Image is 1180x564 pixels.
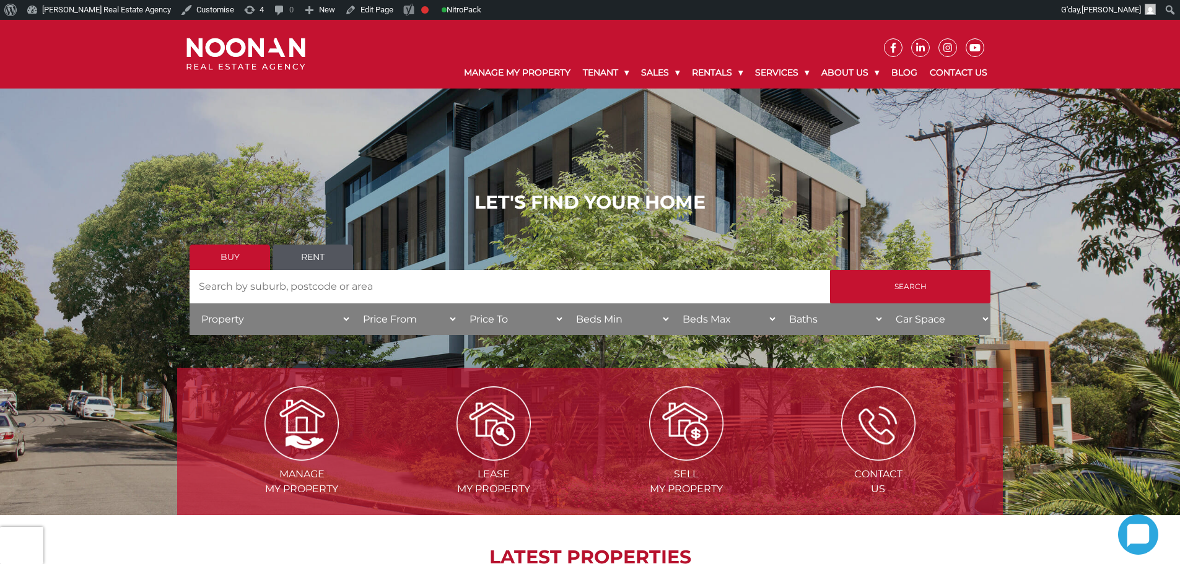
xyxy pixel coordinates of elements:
[784,467,973,497] span: Contact Us
[577,57,635,89] a: Tenant
[207,417,396,495] a: Managemy Property
[592,467,781,497] span: Sell my Property
[649,386,723,461] img: Sell my property
[885,57,924,89] a: Blog
[686,57,749,89] a: Rentals
[186,38,305,71] img: Noonan Real Estate Agency
[635,57,686,89] a: Sales
[924,57,994,89] a: Contact Us
[830,270,990,303] input: Search
[592,417,781,495] a: Sellmy Property
[190,245,270,270] a: Buy
[207,467,396,497] span: Manage my Property
[399,467,588,497] span: Lease my Property
[421,6,429,14] div: Focus keyphrase not set
[399,417,588,495] a: Leasemy Property
[264,386,339,461] img: Manage my Property
[1082,5,1141,14] span: [PERSON_NAME]
[784,417,973,495] a: ContactUs
[273,245,353,270] a: Rent
[841,386,916,461] img: ICONS
[815,57,885,89] a: About Us
[190,270,830,303] input: Search by suburb, postcode or area
[749,57,815,89] a: Services
[458,57,577,89] a: Manage My Property
[457,386,531,461] img: Lease my property
[190,191,990,214] h1: LET'S FIND YOUR HOME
